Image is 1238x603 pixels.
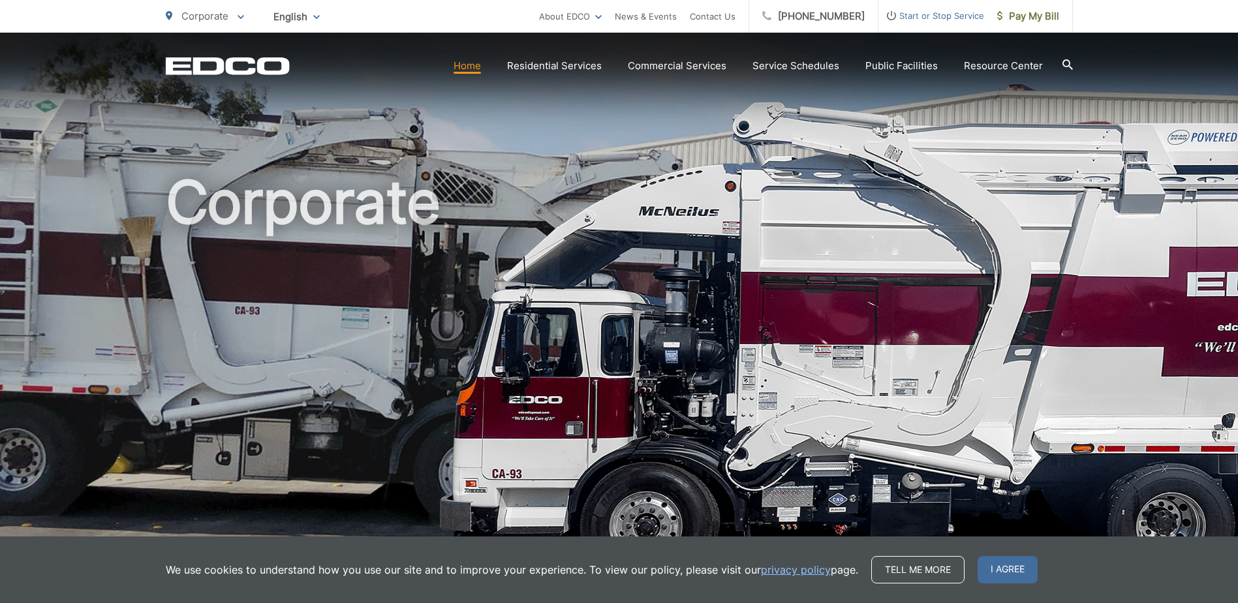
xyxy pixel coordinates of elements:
a: Tell me more [871,556,965,583]
span: Pay My Bill [997,8,1059,24]
span: Corporate [181,10,228,22]
a: Contact Us [690,8,735,24]
a: Service Schedules [752,58,839,74]
a: Home [454,58,481,74]
a: News & Events [615,8,677,24]
a: EDCD logo. Return to the homepage. [166,57,290,75]
a: About EDCO [539,8,602,24]
span: I agree [978,556,1038,583]
a: Commercial Services [628,58,726,74]
span: English [264,5,330,28]
a: Resource Center [964,58,1043,74]
a: Residential Services [507,58,602,74]
a: Public Facilities [865,58,938,74]
a: privacy policy [761,562,831,578]
p: We use cookies to understand how you use our site and to improve your experience. To view our pol... [166,562,858,578]
h1: Corporate [166,170,1073,583]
